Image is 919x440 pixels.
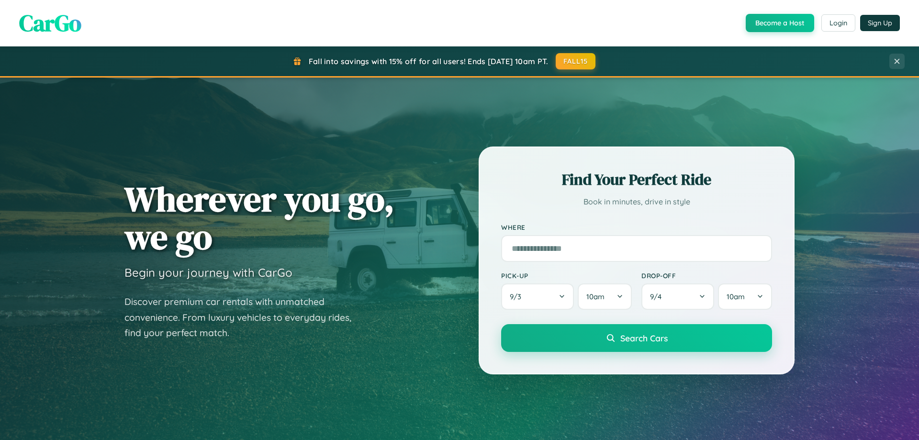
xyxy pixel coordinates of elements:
[501,271,632,280] label: Pick-up
[718,283,772,310] button: 10am
[556,53,596,69] button: FALL15
[501,324,772,352] button: Search Cars
[641,271,772,280] label: Drop-off
[620,333,668,343] span: Search Cars
[124,180,394,256] h1: Wherever you go, we go
[501,283,574,310] button: 9/3
[586,292,605,301] span: 10am
[510,292,526,301] span: 9 / 3
[501,169,772,190] h2: Find Your Perfect Ride
[650,292,666,301] span: 9 / 4
[501,195,772,209] p: Book in minutes, drive in style
[124,294,364,341] p: Discover premium car rentals with unmatched convenience. From luxury vehicles to everyday rides, ...
[501,223,772,231] label: Where
[821,14,855,32] button: Login
[578,283,632,310] button: 10am
[641,283,714,310] button: 9/4
[860,15,900,31] button: Sign Up
[727,292,745,301] span: 10am
[746,14,814,32] button: Become a Host
[309,56,549,66] span: Fall into savings with 15% off for all users! Ends [DATE] 10am PT.
[19,7,81,39] span: CarGo
[124,265,292,280] h3: Begin your journey with CarGo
